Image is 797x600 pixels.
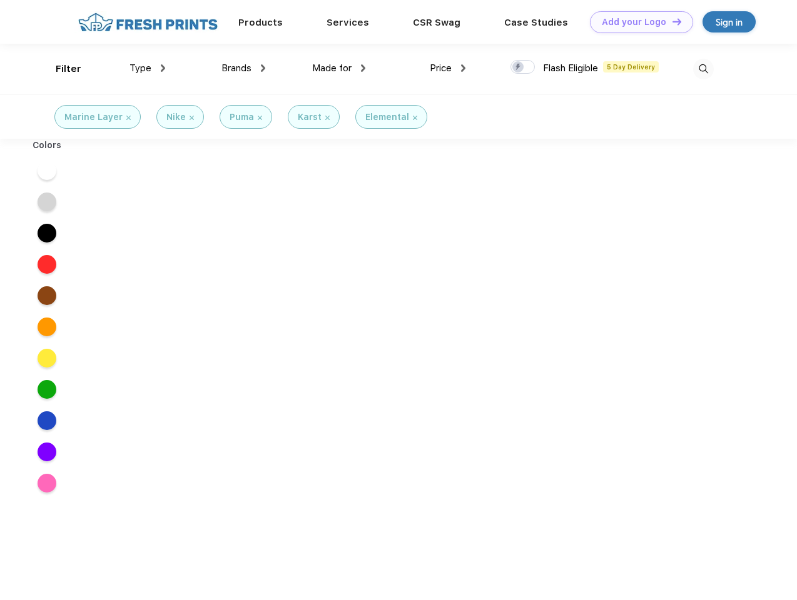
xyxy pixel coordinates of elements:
[238,17,283,28] a: Products
[129,62,151,74] span: Type
[361,64,365,72] img: dropdown.png
[365,111,409,124] div: Elemental
[23,139,71,152] div: Colors
[703,11,756,32] a: Sign in
[261,64,265,72] img: dropdown.png
[221,62,251,74] span: Brands
[430,62,452,74] span: Price
[56,62,81,76] div: Filter
[312,62,352,74] span: Made for
[693,59,714,79] img: desktop_search.svg
[413,116,417,120] img: filter_cancel.svg
[161,64,165,72] img: dropdown.png
[673,18,681,25] img: DT
[603,61,659,72] span: 5 Day Delivery
[413,17,460,28] a: CSR Swag
[298,111,322,124] div: Karst
[543,62,598,74] span: Flash Eligible
[325,116,330,120] img: filter_cancel.svg
[258,116,262,120] img: filter_cancel.svg
[716,15,743,29] div: Sign in
[64,111,123,124] div: Marine Layer
[190,116,194,120] img: filter_cancel.svg
[602,17,666,27] div: Add your Logo
[327,17,369,28] a: Services
[166,111,186,124] div: Nike
[126,116,131,120] img: filter_cancel.svg
[230,111,254,124] div: Puma
[461,64,465,72] img: dropdown.png
[74,11,221,33] img: fo%20logo%202.webp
